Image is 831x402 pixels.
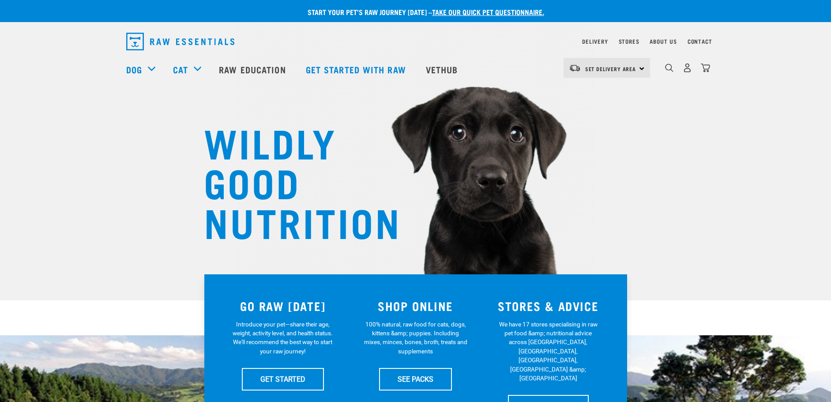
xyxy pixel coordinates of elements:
[126,33,234,50] img: Raw Essentials Logo
[688,40,712,43] a: Contact
[650,40,677,43] a: About Us
[417,52,469,87] a: Vethub
[354,299,477,313] h3: SHOP ONLINE
[619,40,639,43] a: Stores
[126,63,142,76] a: Dog
[210,52,297,87] a: Raw Education
[173,63,188,76] a: Cat
[204,121,380,241] h1: WILDLY GOOD NUTRITION
[569,64,581,72] img: van-moving.png
[683,63,692,72] img: user.png
[119,29,712,54] nav: dropdown navigation
[496,320,600,383] p: We have 17 stores specialising in raw pet food &amp; nutritional advice across [GEOGRAPHIC_DATA],...
[242,368,324,390] a: GET STARTED
[297,52,417,87] a: Get started with Raw
[487,299,609,313] h3: STORES & ADVICE
[665,64,673,72] img: home-icon-1@2x.png
[364,320,467,356] p: 100% natural, raw food for cats, dogs, kittens &amp; puppies. Including mixes, minces, bones, bro...
[701,63,710,72] img: home-icon@2x.png
[379,368,452,390] a: SEE PACKS
[585,67,636,70] span: Set Delivery Area
[222,299,344,313] h3: GO RAW [DATE]
[432,10,544,14] a: take our quick pet questionnaire.
[231,320,335,356] p: Introduce your pet—share their age, weight, activity level, and health status. We'll recommend th...
[582,40,608,43] a: Delivery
